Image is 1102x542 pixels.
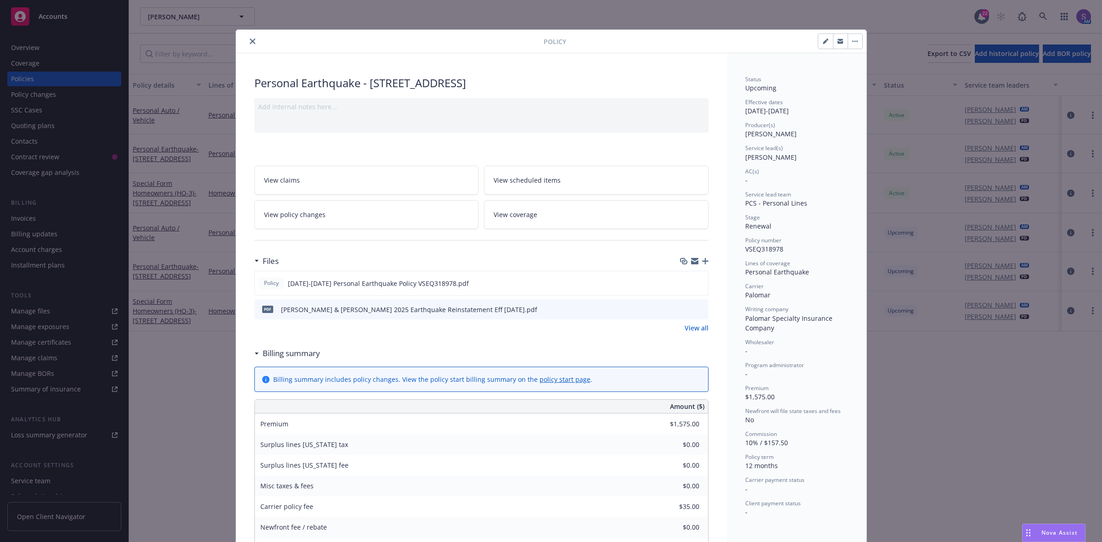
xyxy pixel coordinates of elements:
[645,520,705,534] input: 0.00
[745,121,775,129] span: Producer(s)
[484,166,708,195] a: View scheduled items
[745,314,834,332] span: Palomar Specialty Insurance Company
[645,417,705,431] input: 0.00
[1022,524,1085,542] button: Nova Assist
[260,481,314,490] span: Misc taxes & fees
[745,98,783,106] span: Effective dates
[745,144,783,152] span: Service lead(s)
[260,419,288,428] span: Premium
[262,279,281,287] span: Policy
[264,175,300,185] span: View claims
[745,461,778,470] span: 12 months
[745,499,801,507] span: Client payment status
[745,199,807,207] span: PCS - Personal Lines
[745,438,788,447] span: 10% / $157.50
[745,259,790,267] span: Lines of coverage
[745,190,791,198] span: Service lead team
[745,245,783,253] span: VSEQ318978
[645,438,705,452] input: 0.00
[670,402,704,411] span: Amount ($)
[682,305,689,314] button: download file
[745,392,775,401] span: $1,575.00
[260,523,327,531] span: Newfront fee / rebate
[544,37,566,46] span: Policy
[645,458,705,472] input: 0.00
[281,305,537,314] div: [PERSON_NAME] & [PERSON_NAME] 2025 Earthquake Reinstatement Eff [DATE].pdf
[262,306,273,313] span: pdf
[745,453,774,461] span: Policy term
[745,305,788,313] span: Writing company
[254,255,279,267] div: Files
[494,175,561,185] span: View scheduled items
[745,338,774,346] span: Wholesaler
[745,153,797,162] span: [PERSON_NAME]
[745,346,748,355] span: -
[263,255,279,267] h3: Files
[745,75,761,83] span: Status
[745,415,754,424] span: No
[745,476,804,484] span: Carrier payment status
[745,291,770,299] span: Palomar
[685,323,708,333] a: View all
[745,384,769,392] span: Premium
[254,166,479,195] a: View claims
[745,98,848,116] div: [DATE] - [DATE]
[745,213,760,221] span: Stage
[681,279,689,288] button: download file
[745,176,748,184] span: -
[260,502,313,511] span: Carrier policy fee
[745,485,748,493] span: -
[258,102,705,112] div: Add internal notes here...
[254,347,320,359] div: Billing summary
[745,407,841,415] span: Newfront will file state taxes and fees
[1023,524,1034,542] div: Drag to move
[260,461,349,469] span: Surplus lines [US_STATE] fee
[745,282,764,290] span: Carrier
[273,374,592,384] div: Billing summary includes policy changes. View the policy start billing summary on the .
[1041,529,1078,536] span: Nova Assist
[484,200,708,229] a: View coverage
[745,268,809,276] span: Personal Earthquake
[745,84,776,92] span: Upcoming
[697,305,705,314] button: preview file
[263,347,320,359] h3: Billing summary
[745,129,797,138] span: [PERSON_NAME]
[540,375,590,384] a: policy start page
[264,210,326,219] span: View policy changes
[645,500,705,514] input: 0.00
[247,36,258,47] button: close
[254,200,479,229] a: View policy changes
[745,168,759,175] span: AC(s)
[645,479,705,493] input: 0.00
[288,279,469,288] span: [DATE]-[DATE] Personal Earthquake Policy VSEQ318978.pdf
[745,369,748,378] span: -
[260,440,348,449] span: Surplus lines [US_STATE] tax
[745,508,748,516] span: -
[745,236,782,244] span: Policy number
[494,210,537,219] span: View coverage
[745,222,771,230] span: Renewal
[745,361,804,369] span: Program administrator
[254,75,708,91] div: Personal Earthquake - [STREET_ADDRESS]
[745,430,777,438] span: Commission
[696,279,704,288] button: preview file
